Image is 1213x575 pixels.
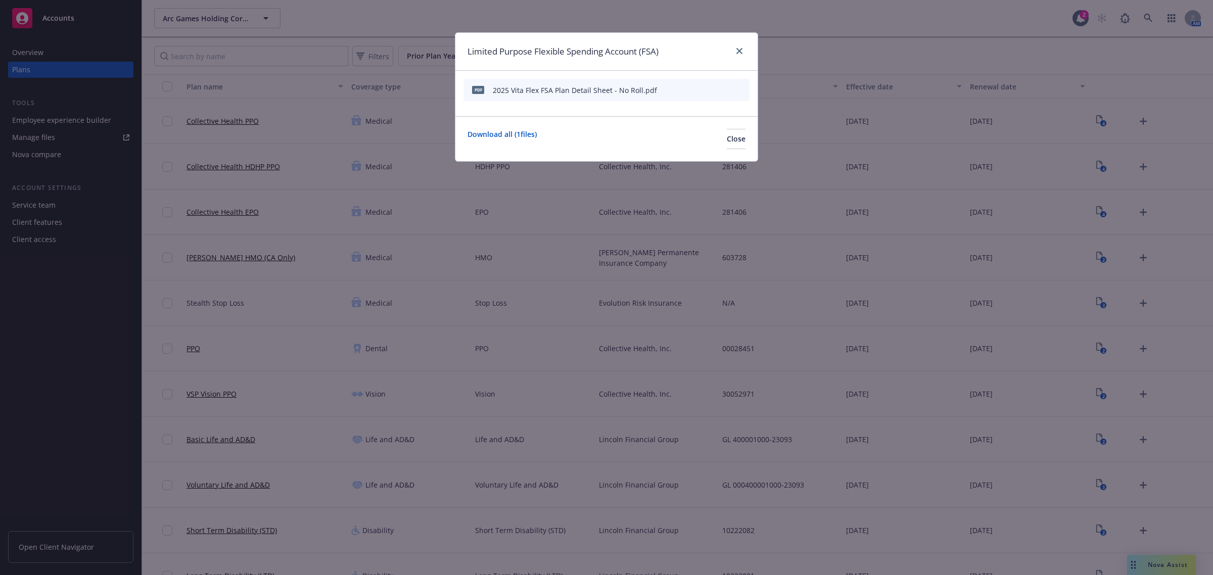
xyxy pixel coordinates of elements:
[472,86,484,93] span: pdf
[468,129,537,149] a: Download all ( 1 files)
[468,45,659,58] h1: Limited Purpose Flexible Spending Account (FSA)
[727,134,745,143] span: Close
[733,45,745,57] a: close
[720,85,729,95] button: preview file
[704,85,712,95] button: download file
[727,129,745,149] button: Close
[737,85,745,95] button: archive file
[493,85,657,95] div: 2025 Vita Flex FSA Plan Detail Sheet - No Roll.pdf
